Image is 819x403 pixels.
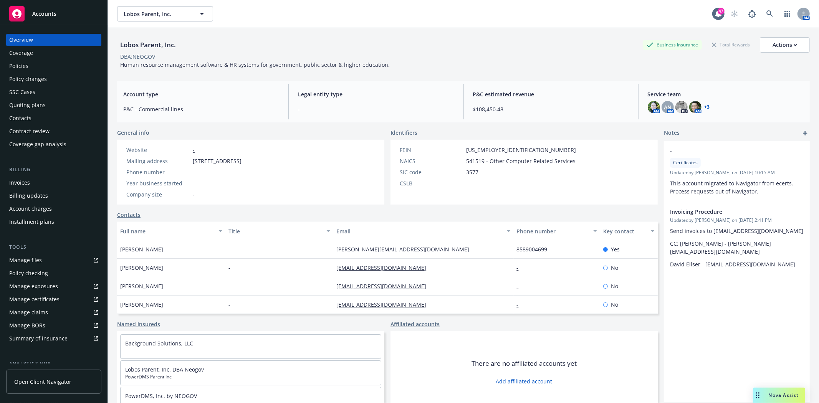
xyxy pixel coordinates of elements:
[648,101,660,113] img: photo
[9,216,54,228] div: Installment plans
[6,280,101,292] a: Manage exposures
[708,40,754,50] div: Total Rewards
[6,319,101,332] a: Manage BORs
[9,112,31,124] div: Contacts
[6,190,101,202] a: Billing updates
[228,264,230,272] span: -
[745,6,760,21] a: Report a Bug
[333,222,513,240] button: Email
[193,157,242,165] span: [STREET_ADDRESS]
[400,157,463,165] div: NAICS
[718,8,725,15] div: 47
[193,168,195,176] span: -
[336,264,432,271] a: [EMAIL_ADDRESS][DOMAIN_NAME]
[6,99,101,111] a: Quoting plans
[9,47,33,59] div: Coverage
[648,90,804,98] span: Service team
[123,90,279,98] span: Account type
[228,245,230,253] span: -
[120,227,214,235] div: Full name
[126,179,190,187] div: Year business started
[400,168,463,176] div: SIC code
[9,138,66,150] div: Coverage gap analysis
[670,147,784,155] span: -
[120,282,163,290] span: [PERSON_NAME]
[760,37,810,53] button: Actions
[670,227,804,235] p: Send invoices to [EMAIL_ADDRESS][DOMAIN_NAME]
[9,267,48,279] div: Policy checking
[390,129,417,137] span: Identifiers
[664,129,680,138] span: Notes
[6,3,101,25] a: Accounts
[400,179,463,187] div: CSLB
[117,6,213,21] button: Lobos Parent, Inc.
[125,340,193,347] a: Background Solutions, LLC
[6,360,101,368] div: Analytics hub
[6,125,101,137] a: Contract review
[336,246,475,253] a: [PERSON_NAME][EMAIL_ADDRESS][DOMAIN_NAME]
[496,377,553,385] a: Add affiliated account
[9,293,60,306] div: Manage certificates
[473,90,629,98] span: P&C estimated revenue
[6,216,101,228] a: Installment plans
[6,177,101,189] a: Invoices
[126,168,190,176] div: Phone number
[6,47,101,59] a: Coverage
[125,373,376,380] span: PowerDMS Parent Inc
[670,169,804,176] span: Updated by [PERSON_NAME] on [DATE] 10:15 AM
[126,157,190,165] div: Mailing address
[472,359,577,368] span: There are no affiliated accounts yet
[126,190,190,198] div: Company size
[473,105,629,113] span: $108,450.48
[9,280,58,292] div: Manage exposures
[517,264,525,271] a: -
[611,301,618,309] span: No
[6,332,101,345] a: Summary of insurance
[670,239,804,256] p: CC: [PERSON_NAME] - [PERSON_NAME][EMAIL_ADDRESS][DOMAIN_NAME]
[773,38,797,52] div: Actions
[9,86,35,98] div: SSC Cases
[6,293,101,306] a: Manage certificates
[124,10,190,18] span: Lobos Parent, Inc.
[336,301,432,308] a: [EMAIL_ADDRESS][DOMAIN_NAME]
[336,227,502,235] div: Email
[9,203,52,215] div: Account charges
[120,264,163,272] span: [PERSON_NAME]
[514,222,600,240] button: Phone number
[117,222,225,240] button: Full name
[6,166,101,173] div: Billing
[603,227,646,235] div: Key contact
[6,73,101,85] a: Policy changes
[123,105,279,113] span: P&C - Commercial lines
[6,267,101,279] a: Policy checking
[120,301,163,309] span: [PERSON_NAME]
[611,282,618,290] span: No
[193,190,195,198] span: -
[664,201,810,274] div: Invoicing ProcedureUpdatedby [PERSON_NAME] on [DATE] 2:41 PMSend invoices to [EMAIL_ADDRESS][DOMA...
[780,6,795,21] a: Switch app
[769,392,799,398] span: Nova Assist
[117,129,149,137] span: General info
[298,105,454,113] span: -
[753,388,763,403] div: Drag to move
[117,320,160,328] a: Named insureds
[228,282,230,290] span: -
[9,254,42,266] div: Manage files
[120,53,155,61] div: DBA: NEOGOV
[228,227,322,235] div: Title
[9,34,33,46] div: Overview
[9,332,68,345] div: Summary of insurance
[6,86,101,98] a: SSC Cases
[126,146,190,154] div: Website
[6,254,101,266] a: Manage files
[298,90,454,98] span: Legal entity type
[762,6,778,21] a: Search
[517,227,589,235] div: Phone number
[9,60,28,72] div: Policies
[9,99,46,111] div: Quoting plans
[675,101,688,113] img: photo
[6,203,101,215] a: Account charges
[517,246,554,253] a: 8589004699
[9,177,30,189] div: Invoices
[670,217,804,224] span: Updated by [PERSON_NAME] on [DATE] 2:41 PM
